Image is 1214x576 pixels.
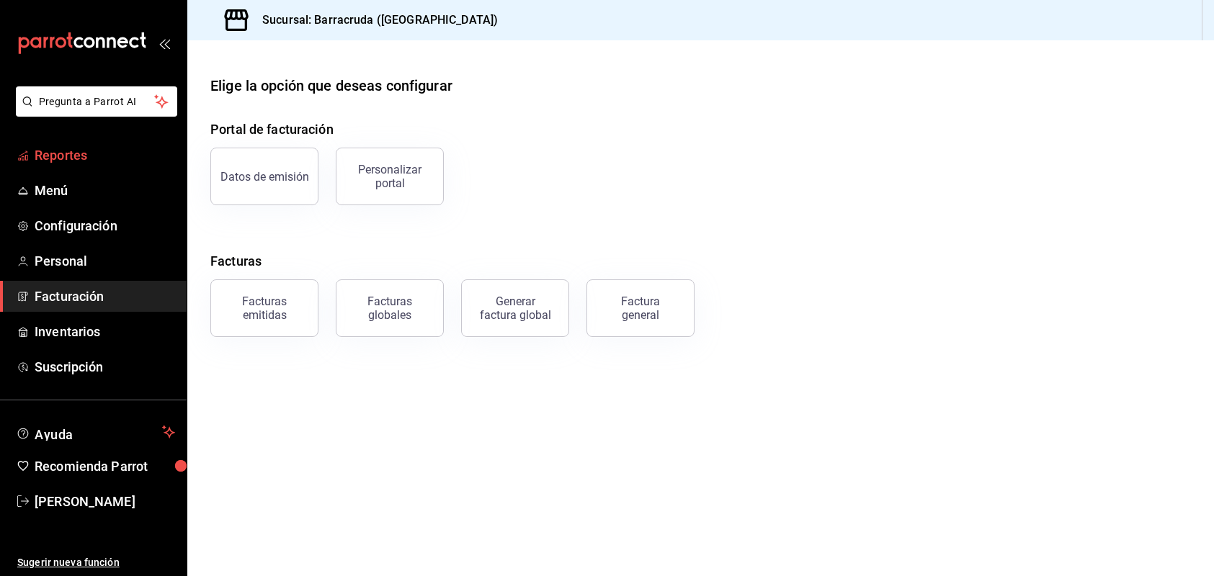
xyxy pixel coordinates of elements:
div: Facturas emitidas [220,294,309,322]
span: Sugerir nueva función [17,555,175,570]
span: Pregunta a Parrot AI [39,94,155,109]
button: Datos de emisión [210,148,318,205]
span: Facturación [35,287,175,306]
button: Facturas emitidas [210,279,318,337]
div: Personalizar portal [345,163,434,190]
a: Pregunta a Parrot AI [10,104,177,120]
span: Personal [35,251,175,271]
button: open_drawer_menu [159,37,170,49]
div: Elige la opción que deseas configurar [210,75,452,96]
span: Configuración [35,216,175,235]
span: Reportes [35,145,175,165]
span: Menú [35,181,175,200]
span: Recomienda Parrot [35,456,175,476]
button: Facturas globales [336,279,444,337]
div: Facturas globales [345,294,434,322]
button: Pregunta a Parrot AI [16,86,177,117]
button: Generar factura global [461,279,569,337]
h4: Facturas [210,251,1191,271]
button: Factura general [586,279,695,337]
span: Suscripción [35,357,175,377]
div: Factura general [604,294,677,322]
h4: Portal de facturación [210,120,1191,139]
span: Ayuda [35,423,156,441]
div: Datos de emisión [220,170,309,184]
h3: Sucursal: Barracruda ([GEOGRAPHIC_DATA]) [251,12,498,29]
span: Inventarios [35,322,175,341]
div: Generar factura global [479,294,551,322]
button: Personalizar portal [336,148,444,205]
span: [PERSON_NAME] [35,492,175,511]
